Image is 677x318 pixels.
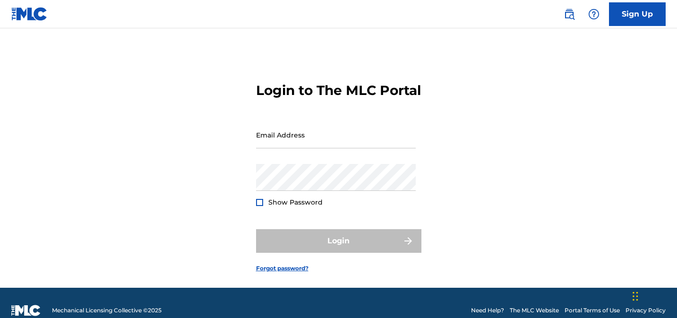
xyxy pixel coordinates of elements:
[588,9,600,20] img: help
[626,306,666,315] a: Privacy Policy
[268,198,323,206] span: Show Password
[633,282,638,310] div: Drag
[565,306,620,315] a: Portal Terms of Use
[584,5,603,24] div: Help
[256,264,309,273] a: Forgot password?
[52,306,162,315] span: Mechanical Licensing Collective © 2025
[560,5,579,24] a: Public Search
[11,7,48,21] img: MLC Logo
[471,306,504,315] a: Need Help?
[609,2,666,26] a: Sign Up
[630,273,677,318] iframe: Chat Widget
[564,9,575,20] img: search
[11,305,41,316] img: logo
[510,306,559,315] a: The MLC Website
[256,82,421,99] h3: Login to The MLC Portal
